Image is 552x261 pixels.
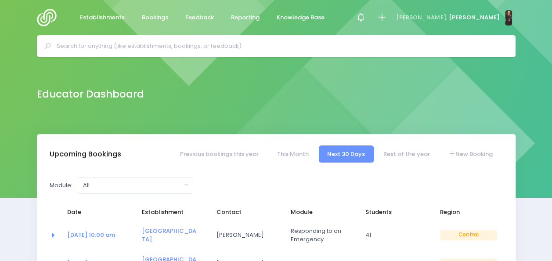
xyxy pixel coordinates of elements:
[73,9,132,26] a: Establishments
[270,9,332,26] a: Knowledge Base
[505,10,512,25] img: N
[291,227,348,244] span: Responding to an Emergency
[67,208,124,217] span: Date
[440,145,501,163] a: New Booking
[77,177,193,194] button: All
[375,145,438,163] a: Rest of the year
[216,208,273,217] span: Contact
[434,221,503,250] td: Central
[365,231,422,239] span: 41
[319,145,374,163] a: Next 30 Days
[61,221,136,250] td: <a href="https://app.stjis.org.nz/bookings/523445" class="font-weight-bold">20 Oct at 10:00 am</a>
[185,13,214,22] span: Feedback
[178,9,221,26] a: Feedback
[396,13,447,22] span: [PERSON_NAME],
[135,9,176,26] a: Bookings
[80,13,125,22] span: Establishments
[142,13,168,22] span: Bookings
[360,221,434,250] td: 41
[136,221,211,250] td: <a href="https://app.stjis.org.nz/establishments/200159" class="font-weight-bold">Turaki School</a>
[50,150,121,159] h3: Upcoming Bookings
[142,208,199,217] span: Establishment
[67,231,115,239] a: [DATE] 10:00 am
[440,230,497,240] span: Central
[57,40,503,53] input: Search for anything (like establishments, bookings, or feedback)
[231,13,260,22] span: Reporting
[37,88,144,100] h2: Educator Dashboard
[277,13,325,22] span: Knowledge Base
[268,145,317,163] a: This Month
[50,181,72,190] label: Module:
[291,208,348,217] span: Module
[285,221,360,250] td: Responding to an Emergency
[216,231,273,239] span: [PERSON_NAME]
[224,9,267,26] a: Reporting
[171,145,267,163] a: Previous bookings this year
[142,227,196,244] a: [GEOGRAPHIC_DATA]
[365,208,422,217] span: Students
[448,13,499,22] span: [PERSON_NAME]
[83,181,182,190] div: All
[210,221,285,250] td: Louise Turner
[37,9,62,26] img: Logo
[440,208,497,217] span: Region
